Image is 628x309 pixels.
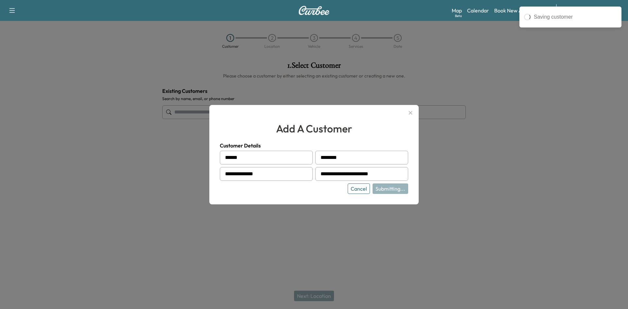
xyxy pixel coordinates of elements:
[220,121,408,136] h2: add a customer
[298,6,330,15] img: Curbee Logo
[220,142,408,149] h4: Customer Details
[452,7,462,14] a: MapBeta
[455,13,462,18] div: Beta
[534,13,617,21] div: Saving customer
[467,7,489,14] a: Calendar
[348,183,370,194] button: Cancel
[494,7,549,14] a: Book New Appointment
